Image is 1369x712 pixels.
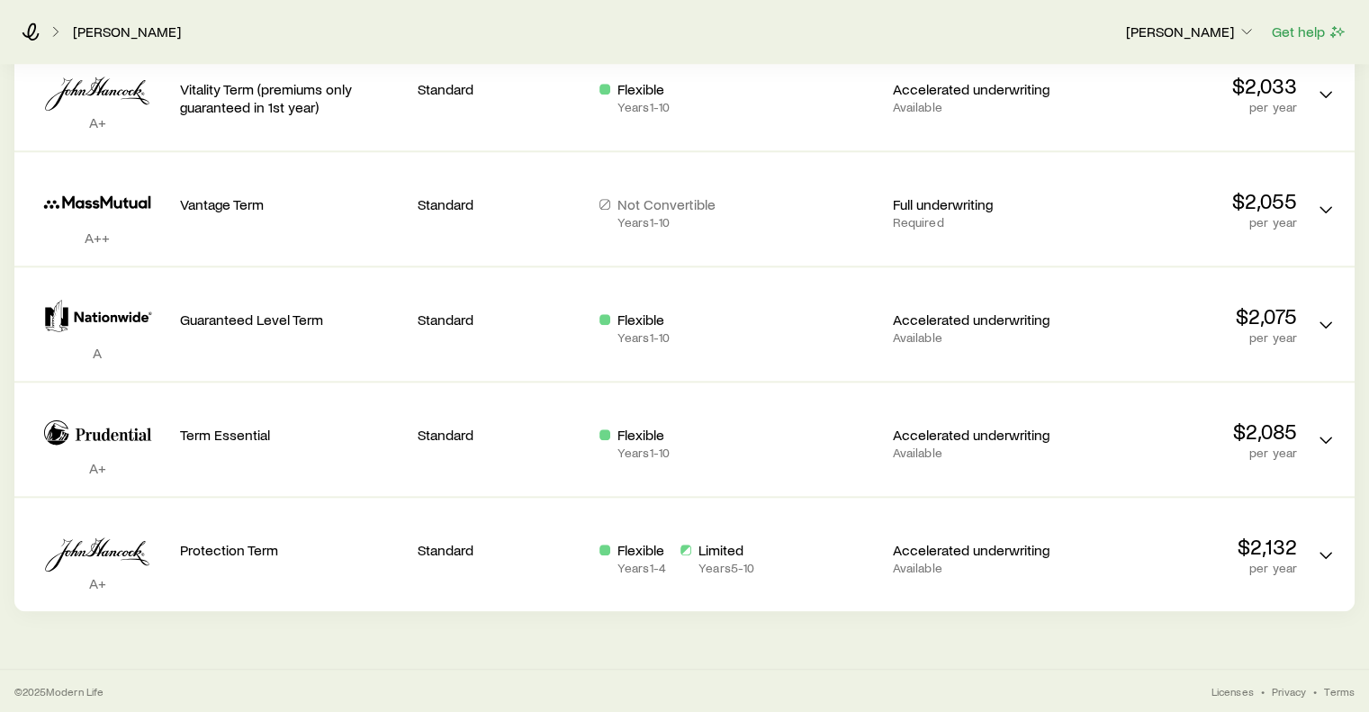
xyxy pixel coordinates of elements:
p: per year [1074,446,1297,460]
button: [PERSON_NAME] [1125,22,1256,43]
p: Not Convertible [617,195,716,213]
p: Full underwriting [892,195,1059,213]
p: [PERSON_NAME] [1126,23,1256,41]
p: Accelerated underwriting [892,80,1059,98]
p: A++ [29,229,166,247]
p: Standard [418,426,585,444]
p: Flexible [617,541,666,559]
p: A+ [29,113,166,131]
p: Available [892,330,1059,345]
p: A+ [29,459,166,477]
p: Standard [418,80,585,98]
p: Years 1 - 4 [617,561,666,575]
p: Accelerated underwriting [892,311,1059,329]
p: Accelerated underwriting [892,541,1059,559]
span: • [1261,684,1265,698]
a: [PERSON_NAME] [72,23,182,41]
p: Available [892,446,1059,460]
p: © 2025 Modern Life [14,684,104,698]
p: Flexible [617,426,670,444]
p: Standard [418,195,585,213]
p: Available [892,561,1059,575]
p: Years 1 - 10 [617,330,670,345]
p: Years 1 - 10 [617,215,716,230]
p: $2,055 [1074,188,1297,213]
p: Vantage Term [180,195,403,213]
p: Flexible [617,80,670,98]
p: $2,075 [1074,303,1297,329]
p: Limited [698,541,754,559]
p: Years 1 - 10 [617,446,670,460]
p: A+ [29,574,166,592]
p: Flexible [617,311,670,329]
p: Accelerated underwriting [892,426,1059,444]
p: per year [1074,330,1297,345]
p: Required [892,215,1059,230]
p: Years 1 - 10 [617,100,670,114]
p: Available [892,100,1059,114]
p: Standard [418,311,585,329]
a: Terms [1324,684,1355,698]
p: per year [1074,215,1297,230]
span: • [1313,684,1317,698]
p: Vitality Term (premiums only guaranteed in 1st year) [180,80,403,116]
p: per year [1074,561,1297,575]
a: Licenses [1211,684,1253,698]
p: Years 5 - 10 [698,561,754,575]
button: Get help [1271,22,1347,42]
p: $2,033 [1074,73,1297,98]
a: Privacy [1272,684,1306,698]
p: $2,132 [1074,534,1297,559]
p: Protection Term [180,541,403,559]
p: A [29,344,166,362]
p: Guaranteed Level Term [180,311,403,329]
p: Term Essential [180,426,403,444]
p: $2,085 [1074,419,1297,444]
p: per year [1074,100,1297,114]
p: Standard [418,541,585,559]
